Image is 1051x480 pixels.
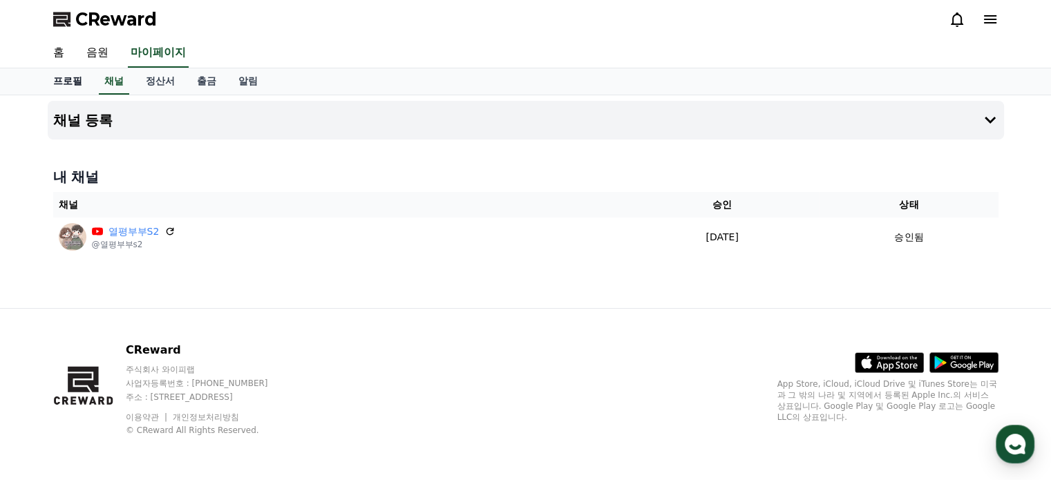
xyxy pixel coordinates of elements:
[53,192,625,218] th: 채널
[126,378,294,389] p: 사업자등록번호 : [PHONE_NUMBER]
[135,68,186,95] a: 정산서
[75,8,157,30] span: CReward
[126,412,169,422] a: 이용약관
[186,68,227,95] a: 출금
[173,412,239,422] a: 개인정보처리방침
[126,364,294,375] p: 주식회사 와이피랩
[126,392,294,403] p: 주소 : [STREET_ADDRESS]
[630,230,814,244] p: [DATE]
[126,342,294,358] p: CReward
[53,113,113,128] h4: 채널 등록
[99,68,129,95] a: 채널
[178,365,265,400] a: 설정
[91,365,178,400] a: 대화
[227,68,269,95] a: 알림
[44,386,52,397] span: 홈
[820,192,998,218] th: 상태
[128,39,189,68] a: 마이페이지
[126,425,294,436] p: © CReward All Rights Reserved.
[214,386,230,397] span: 설정
[53,167,998,186] h4: 내 채널
[42,68,93,95] a: 프로필
[777,378,998,423] p: App Store, iCloud, iCloud Drive 및 iTunes Store는 미국과 그 밖의 나라 및 지역에서 등록된 Apple Inc.의 서비스 상표입니다. Goo...
[75,39,120,68] a: 음원
[625,192,820,218] th: 승인
[4,365,91,400] a: 홈
[53,8,157,30] a: CReward
[59,223,86,251] img: 열평부부S2
[48,101,1004,140] button: 채널 등록
[126,387,143,398] span: 대화
[42,39,75,68] a: 홈
[894,230,923,244] p: 승인됨
[92,239,176,250] p: @열평부부s2
[108,224,160,239] a: 열평부부S2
